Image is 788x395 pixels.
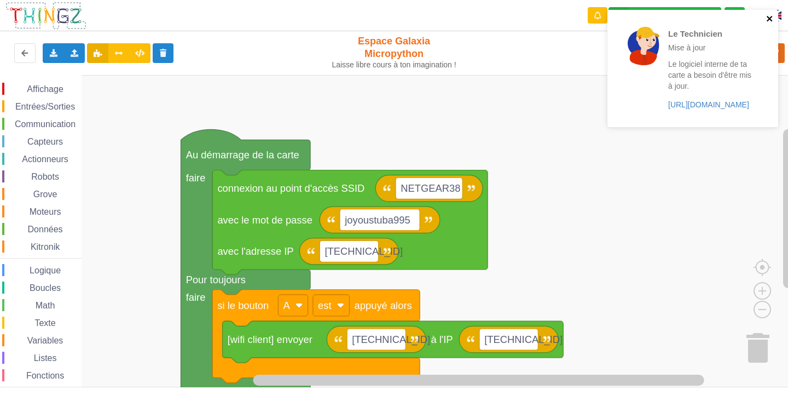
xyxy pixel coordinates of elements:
[228,334,312,345] text: [wifi client] envoyer
[352,334,430,346] text: [TECHNICAL_ID]
[217,182,364,194] text: connexion au point d'accès SSID
[32,190,59,199] span: Grove
[30,172,61,181] span: Robots
[217,300,269,311] text: si le bouton
[355,300,412,311] text: appuyé alors
[33,318,57,328] span: Texte
[28,283,62,293] span: Boucles
[26,225,65,234] span: Données
[484,334,563,346] text: [TECHNICAL_ID]
[34,301,57,310] span: Math
[25,84,65,94] span: Affichage
[32,353,59,363] span: Listes
[217,245,293,257] text: avec l'adresse IP
[318,300,332,311] text: est
[28,266,62,275] span: Logique
[401,182,460,194] text: NETGEAR38
[20,154,70,164] span: Actionneurs
[327,60,461,70] div: Laisse libre cours à ton imagination !
[609,7,721,24] div: Ta base fonctionne bien !
[217,214,312,226] text: avec le mot de passe
[186,291,206,303] text: faire
[668,28,754,39] p: Le Technicien
[14,102,77,111] span: Entrées/Sorties
[26,336,65,345] span: Variables
[766,14,774,25] button: close
[431,334,453,345] text: à l'IP
[186,149,299,161] text: Au démarrage de la carte
[186,274,246,285] text: Pour toujours
[668,100,749,109] a: [URL][DOMAIN_NAME]
[186,172,206,184] text: faire
[325,245,403,257] text: [TECHNICAL_ID]
[668,42,754,53] p: Mise à jour
[26,137,65,146] span: Capteurs
[668,59,754,91] p: Le logiciel interne de ta carte a besoin d'être mis à jour.
[344,214,410,226] text: joyoustuba995
[13,119,77,129] span: Communication
[5,1,87,30] img: thingz_logo.png
[283,300,291,311] text: A
[29,242,61,251] span: Kitronik
[25,371,66,380] span: Fonctions
[327,35,461,70] div: Espace Galaxia Micropython
[28,207,63,216] span: Moteurs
